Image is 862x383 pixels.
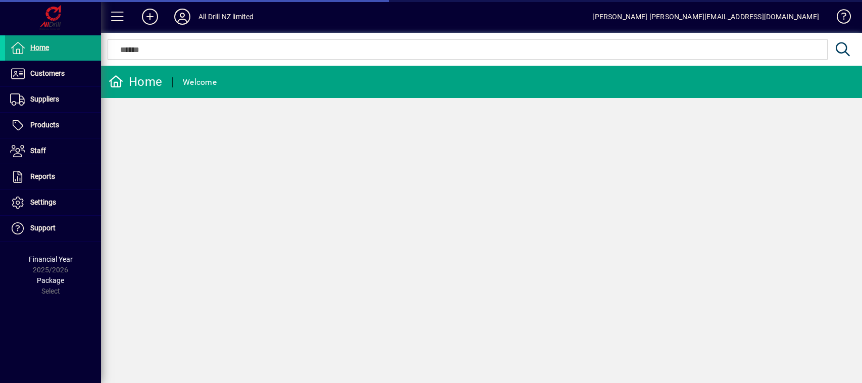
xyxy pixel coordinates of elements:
button: Add [134,8,166,26]
a: Staff [5,138,101,164]
span: Financial Year [29,255,73,263]
span: Settings [30,198,56,206]
a: Reports [5,164,101,189]
span: Suppliers [30,95,59,103]
span: Home [30,43,49,52]
span: Products [30,121,59,129]
a: Products [5,113,101,138]
span: Staff [30,147,46,155]
button: Profile [166,8,198,26]
span: Support [30,224,56,232]
span: Customers [30,69,65,77]
div: Welcome [183,74,217,90]
span: Reports [30,172,55,180]
div: All Drill NZ limited [198,9,254,25]
div: [PERSON_NAME] [PERSON_NAME][EMAIL_ADDRESS][DOMAIN_NAME] [592,9,819,25]
a: Knowledge Base [829,2,849,35]
a: Support [5,216,101,241]
a: Settings [5,190,101,215]
a: Suppliers [5,87,101,112]
span: Package [37,276,64,284]
a: Customers [5,61,101,86]
div: Home [109,74,162,90]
